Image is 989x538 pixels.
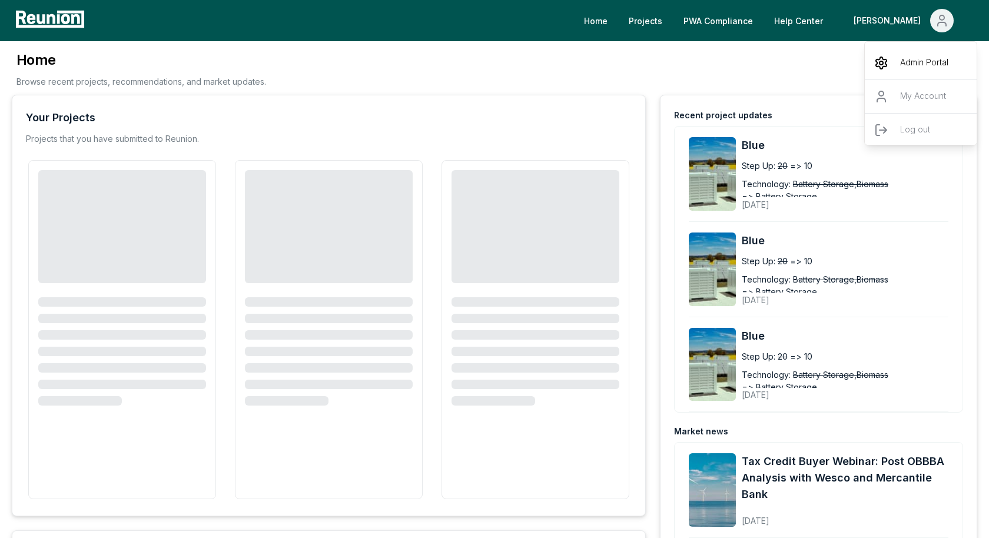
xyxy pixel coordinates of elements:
[575,9,617,32] a: Home
[742,273,791,285] div: Technology:
[26,133,199,145] p: Projects that you have submitted to Reunion.
[790,160,812,172] span: => 10
[689,137,736,211] img: Blue
[778,255,788,267] span: 20
[674,9,762,32] a: PWA Compliance
[742,285,933,306] div: [DATE]
[742,137,948,154] a: Blue
[865,47,978,79] a: Admin Portal
[674,426,728,437] div: Market news
[900,56,948,70] p: Admin Portal
[790,255,812,267] span: => 10
[778,160,788,172] span: 20
[793,178,888,190] span: Battery Storage,Biomass
[742,350,775,363] div: Step Up:
[742,233,948,249] a: Blue
[844,9,963,32] button: [PERSON_NAME]
[742,190,933,211] div: [DATE]
[793,368,888,381] span: Battery Storage,Biomass
[575,9,977,32] nav: Main
[854,9,925,32] div: [PERSON_NAME]
[742,453,948,503] a: Tax Credit Buyer Webinar: Post OBBBA Analysis with Wesco and Mercantile Bank
[742,328,948,344] a: Blue
[865,47,978,151] div: [PERSON_NAME]
[793,273,888,285] span: Battery Storage,Biomass
[689,453,736,527] img: Tax Credit Buyer Webinar: Post OBBBA Analysis with Wesco and Mercantile Bank
[16,75,266,88] p: Browse recent projects, recommendations, and market updates.
[742,506,948,527] div: [DATE]
[900,89,946,104] p: My Account
[765,9,832,32] a: Help Center
[742,255,775,267] div: Step Up:
[900,123,930,137] p: Log out
[674,109,772,121] div: Recent project updates
[26,109,95,126] div: Your Projects
[689,233,736,306] img: Blue
[790,350,812,363] span: => 10
[689,328,736,401] img: Blue
[778,350,788,363] span: 20
[16,51,266,69] h3: Home
[619,9,672,32] a: Projects
[742,160,775,172] div: Step Up:
[742,178,791,190] div: Technology:
[742,380,933,401] div: [DATE]
[742,368,791,381] div: Technology:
